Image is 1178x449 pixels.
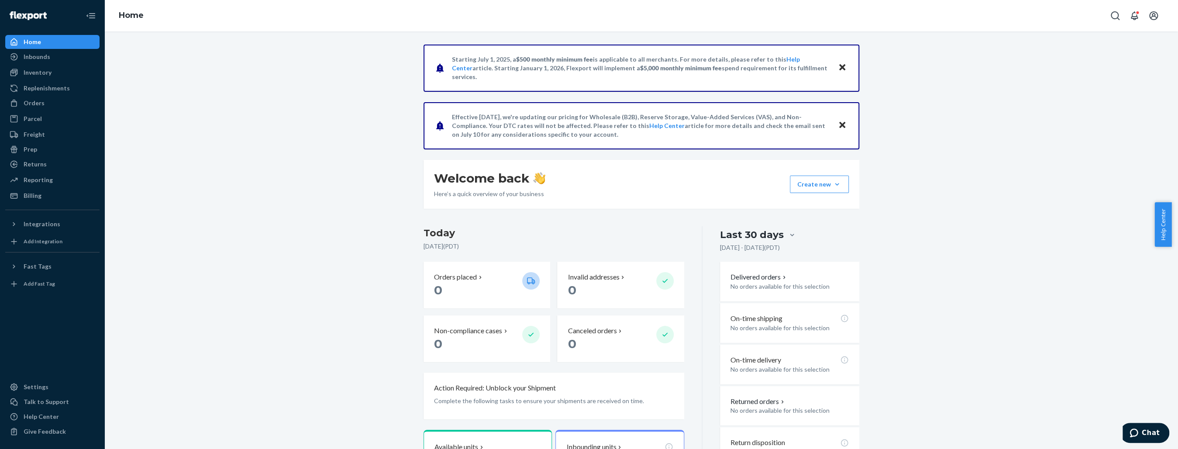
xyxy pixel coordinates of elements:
p: Canceled orders [568,326,617,336]
p: Complete the following tasks to ensure your shipments are received on time. [434,397,674,405]
div: Last 30 days [720,228,784,242]
a: Parcel [5,112,100,126]
a: Help Center [649,122,685,129]
div: Help Center [24,412,59,421]
button: Invalid addresses 0 [557,262,684,308]
span: 0 [434,336,442,351]
a: Help Center [5,410,100,424]
img: Flexport logo [10,11,47,20]
p: No orders available for this selection [730,365,849,374]
p: No orders available for this selection [730,406,849,415]
p: On-time delivery [730,355,781,365]
p: Effective [DATE], we're updating our pricing for Wholesale (B2B), Reserve Storage, Value-Added Se... [452,113,830,139]
button: Close Navigation [82,7,100,24]
div: Orders [24,99,45,107]
a: Freight [5,128,100,142]
div: Inventory [24,68,52,77]
button: Open Search Box [1106,7,1124,24]
a: Inbounds [5,50,100,64]
button: Help Center [1154,202,1171,247]
a: Billing [5,189,100,203]
span: $500 monthly minimum fee [516,55,593,63]
button: Create new [790,176,849,193]
span: 0 [568,336,576,351]
h1: Welcome back [434,170,545,186]
span: 0 [568,283,576,297]
p: Here’s a quick overview of your business [434,190,545,198]
a: Settings [5,380,100,394]
a: Prep [5,142,100,156]
button: Give Feedback [5,425,100,439]
div: Give Feedback [24,427,66,436]
div: Prep [24,145,37,154]
button: Open account menu [1145,7,1162,24]
button: Delivered orders [730,272,788,282]
div: Integrations [24,220,60,228]
button: Returned orders [730,397,786,407]
div: Inbounds [24,52,50,61]
div: Returns [24,160,47,169]
div: Replenishments [24,84,70,93]
a: Replenishments [5,81,100,95]
p: Action Required: Unblock your Shipment [434,383,556,393]
div: Freight [24,130,45,139]
p: [DATE] ( PDT ) [424,242,684,251]
button: Integrations [5,217,100,231]
div: Add Fast Tag [24,280,55,287]
p: Non-compliance cases [434,326,502,336]
div: Add Integration [24,238,62,245]
a: Returns [5,157,100,171]
button: Close [837,119,848,132]
a: Inventory [5,66,100,79]
div: Fast Tags [24,262,52,271]
p: Starting July 1, 2025, a is applicable to all merchants. For more details, please refer to this a... [452,55,830,81]
div: Settings [24,383,48,391]
p: Return disposition [730,438,785,448]
a: Add Integration [5,235,100,249]
button: Close [837,62,848,74]
button: Non-compliance cases 0 [424,315,550,362]
iframe: Opens a widget where you can chat to one of our agents [1123,423,1169,445]
p: No orders available for this selection [730,324,849,332]
div: Reporting [24,176,53,184]
p: No orders available for this selection [730,282,849,291]
span: 0 [434,283,442,297]
p: Invalid addresses [568,272,619,282]
p: Orders placed [434,272,477,282]
a: Reporting [5,173,100,187]
button: Open notifications [1126,7,1143,24]
button: Fast Tags [5,259,100,273]
p: [DATE] - [DATE] ( PDT ) [720,243,780,252]
img: hand-wave emoji [533,172,545,184]
button: Talk to Support [5,395,100,409]
div: Talk to Support [24,397,69,406]
ol: breadcrumbs [112,3,151,28]
button: Orders placed 0 [424,262,550,308]
div: Billing [24,191,41,200]
p: On-time shipping [730,314,782,324]
h3: Today [424,226,684,240]
button: Canceled orders 0 [557,315,684,362]
div: Parcel [24,114,42,123]
a: Add Fast Tag [5,277,100,291]
a: Home [119,10,144,20]
span: $5,000 monthly minimum fee [640,64,722,72]
a: Orders [5,96,100,110]
div: Home [24,38,41,46]
a: Home [5,35,100,49]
